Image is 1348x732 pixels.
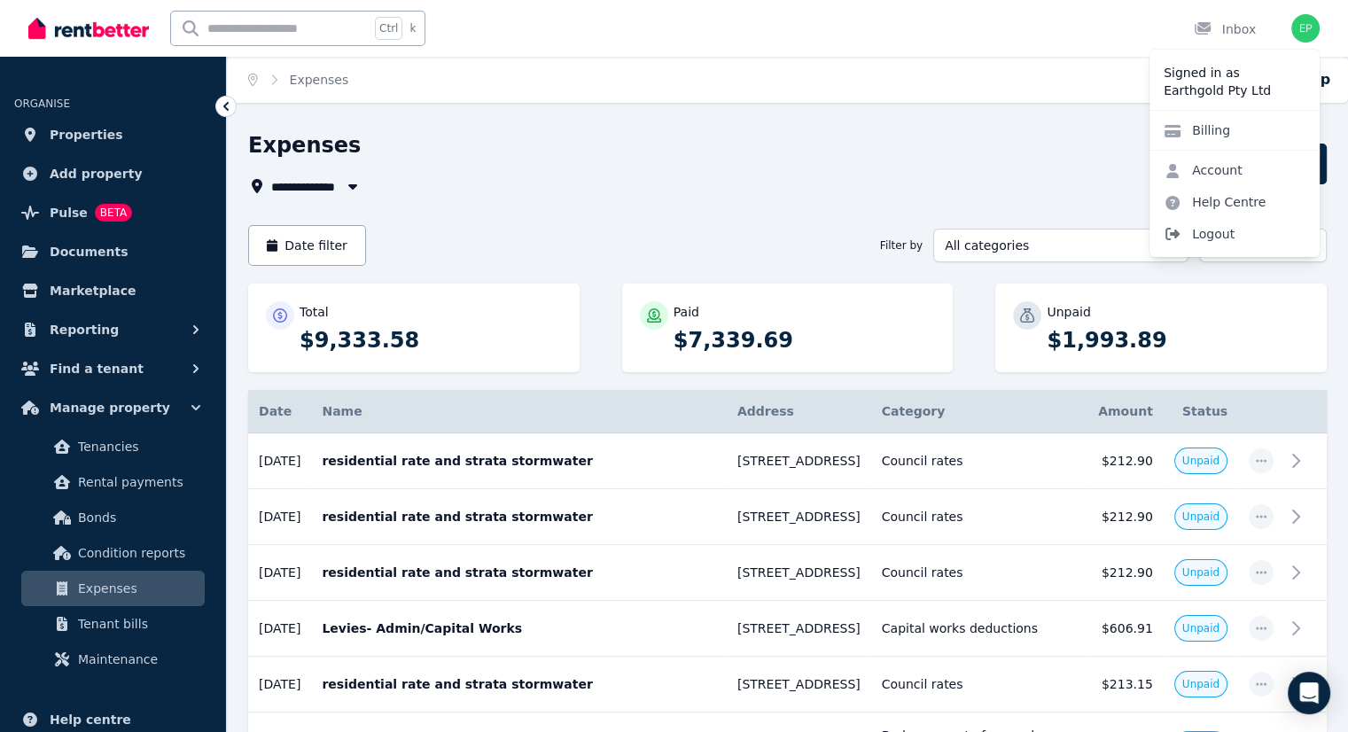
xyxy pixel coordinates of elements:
span: BETA [95,204,132,222]
p: residential rate and strata stormwater [322,675,715,693]
h1: Expenses [248,131,361,160]
p: $1,993.89 [1047,326,1309,354]
td: Council rates [871,545,1087,601]
nav: Breadcrumb [227,57,370,103]
td: [DATE] [248,489,311,545]
span: Tenant bills [78,613,198,635]
button: Date filter [248,225,366,266]
span: Tenancies [78,436,198,457]
td: [STREET_ADDRESS] [727,545,871,601]
p: $9,333.58 [300,326,562,354]
span: Unpaid [1182,565,1219,580]
p: residential rate and strata stormwater [322,508,715,526]
a: Properties [14,117,212,152]
p: Unpaid [1047,303,1090,321]
a: Rental payments [21,464,205,500]
td: $606.91 [1087,601,1164,657]
a: Marketplace [14,273,212,308]
th: Name [311,390,726,433]
td: [STREET_ADDRESS] [727,433,871,489]
td: [DATE] [248,601,311,657]
p: Signed in as [1164,64,1305,82]
div: Open Intercom Messenger [1288,672,1330,714]
td: [DATE] [248,545,311,601]
p: Levies- Admin/Capital Works [322,619,715,637]
a: Expenses [21,571,205,606]
a: Tenancies [21,429,205,464]
p: residential rate and strata stormwater [322,452,715,470]
span: ORGANISE [14,97,70,110]
td: Council rates [871,489,1087,545]
span: Properties [50,124,123,145]
td: $212.90 [1087,433,1164,489]
a: Account [1149,154,1257,186]
span: Unpaid [1182,510,1219,524]
p: $7,339.69 [674,326,936,354]
span: Logout [1149,218,1320,250]
button: Manage property [14,390,212,425]
span: Manage property [50,397,170,418]
span: Expenses [78,578,198,599]
span: Bonds [78,507,198,528]
td: [STREET_ADDRESS] [727,601,871,657]
th: Address [727,390,871,433]
span: Maintenance [78,649,198,670]
span: Condition reports [78,542,198,564]
a: Expenses [290,73,349,87]
button: Find a tenant [14,351,212,386]
th: Status [1164,390,1238,433]
span: Unpaid [1182,454,1219,468]
td: [DATE] [248,657,311,713]
td: [DATE] [248,433,311,489]
span: Reporting [50,319,119,340]
button: Reporting [14,312,212,347]
span: k [409,21,416,35]
img: RentBetter [28,15,149,42]
span: Help centre [50,709,131,730]
td: Capital works deductions [871,601,1087,657]
td: [STREET_ADDRESS] [727,657,871,713]
span: Rental payments [78,471,198,493]
a: Maintenance [21,642,205,677]
span: Marketplace [50,280,136,301]
a: Tenant bills [21,606,205,642]
td: $212.90 [1087,545,1164,601]
a: PulseBETA [14,195,212,230]
th: Category [871,390,1087,433]
span: Pulse [50,202,88,223]
span: Filter by [880,238,923,253]
span: Unpaid [1182,677,1219,691]
span: All categories [945,237,1152,254]
th: Date [248,390,311,433]
span: Unpaid [1182,621,1219,635]
a: Documents [14,234,212,269]
p: residential rate and strata stormwater [322,564,715,581]
td: [STREET_ADDRESS] [727,489,871,545]
button: All categories [933,229,1188,262]
span: Documents [50,241,129,262]
td: Council rates [871,657,1087,713]
td: $213.15 [1087,657,1164,713]
p: Paid [674,303,699,321]
span: Find a tenant [50,358,144,379]
td: Council rates [871,433,1087,489]
span: Ctrl [375,17,402,40]
td: $212.90 [1087,489,1164,545]
a: Condition reports [21,535,205,571]
img: Earthgold Pty Ltd [1291,14,1320,43]
div: Inbox [1194,20,1256,38]
p: Total [300,303,329,321]
a: Bonds [21,500,205,535]
a: Billing [1149,114,1244,146]
th: Amount [1087,390,1164,433]
span: Add property [50,163,143,184]
a: Add property [14,156,212,191]
p: Earthgold Pty Ltd [1164,82,1305,99]
a: Help Centre [1149,186,1280,218]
